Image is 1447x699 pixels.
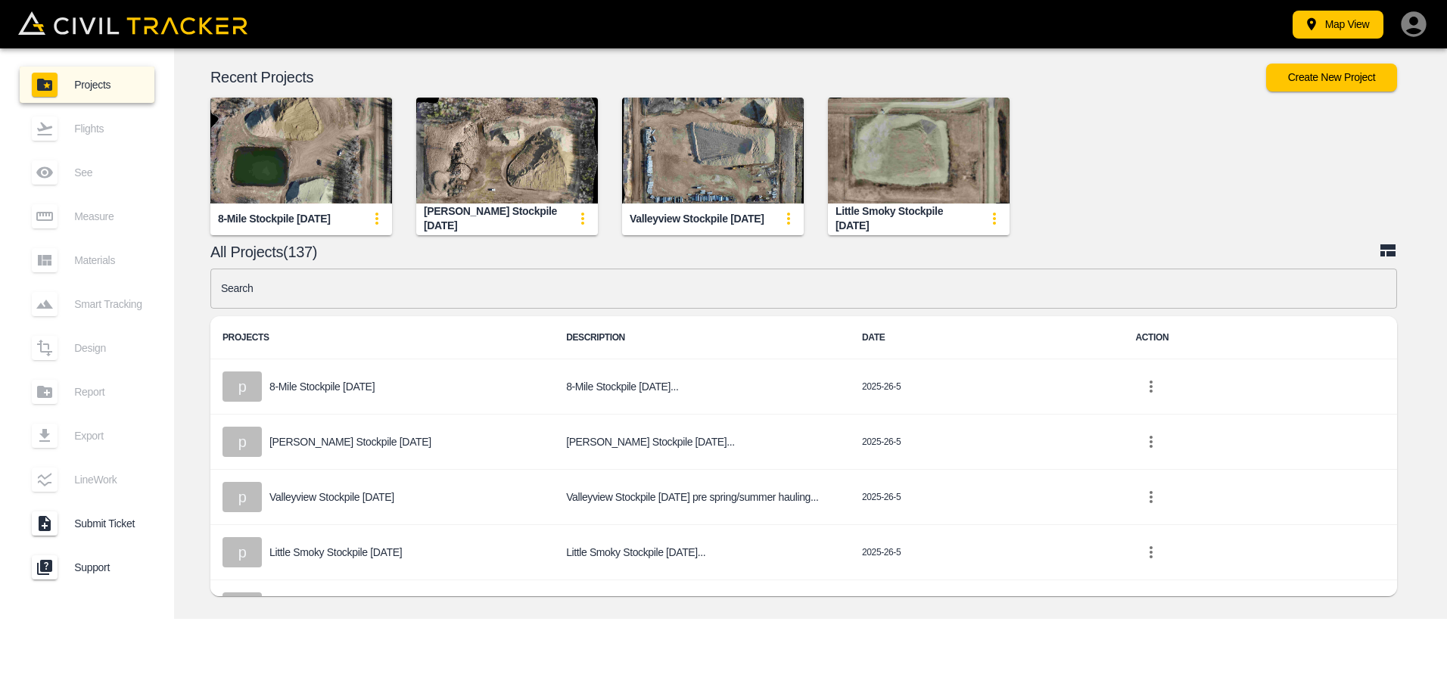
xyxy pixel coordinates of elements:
[566,377,838,396] h6: 8-Mile Stockpile April 23,2025
[850,580,1123,635] td: 2025-26-5
[74,561,142,573] span: Support
[566,543,838,562] h6: Little Smoky Stockpile April 17,2025
[222,592,262,623] div: p
[222,371,262,402] div: p
[210,246,1379,258] p: All Projects(137)
[630,212,764,226] div: Valleyview Stockpile [DATE]
[850,470,1123,525] td: 2025-26-5
[269,546,402,558] p: Little Smoky Stockpile [DATE]
[18,11,247,35] img: Civil Tracker
[836,204,979,232] div: Little Smoky Stockpile [DATE]
[424,204,568,232] div: [PERSON_NAME] Stockpile [DATE]
[74,517,142,530] span: Submit Ticket
[1266,64,1397,92] button: Create New Project
[218,212,331,226] div: 8-Mile Stockpile [DATE]
[210,98,392,203] img: 8-Mile Stockpile April 23,2025
[850,359,1123,415] td: 2025-26-5
[568,203,598,234] button: update-card-details
[554,316,850,359] th: DESCRIPTION
[210,71,1266,83] p: Recent Projects
[850,316,1123,359] th: DATE
[74,79,142,91] span: Projects
[20,505,154,542] a: Submit Ticket
[1124,316,1397,359] th: ACTION
[269,491,394,503] p: Valleyview Stockpile [DATE]
[773,203,804,234] button: update-card-details
[416,98,598,203] img: Hunke Stockpile April 17,2025
[828,98,1010,203] img: Little Smoky Stockpile April 17,2025
[269,436,431,448] p: [PERSON_NAME] Stockpile [DATE]
[20,549,154,586] a: Support
[222,482,262,512] div: p
[20,67,154,103] a: Projects
[566,433,838,452] h6: Hunke Stockpile April 23,2025
[269,381,375,393] p: 8-Mile Stockpile [DATE]
[566,488,838,507] h6: Valleyview Stockpile April 17,2025 pre spring/summer hauling
[850,415,1123,470] td: 2025-26-5
[850,525,1123,580] td: 2025-26-5
[210,316,554,359] th: PROJECTS
[979,203,1010,234] button: update-card-details
[622,98,804,203] img: Valleyview Stockpile April 17,2025
[1293,11,1383,39] button: Map View
[222,427,262,457] div: p
[362,203,392,234] button: update-card-details
[222,537,262,567] div: p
